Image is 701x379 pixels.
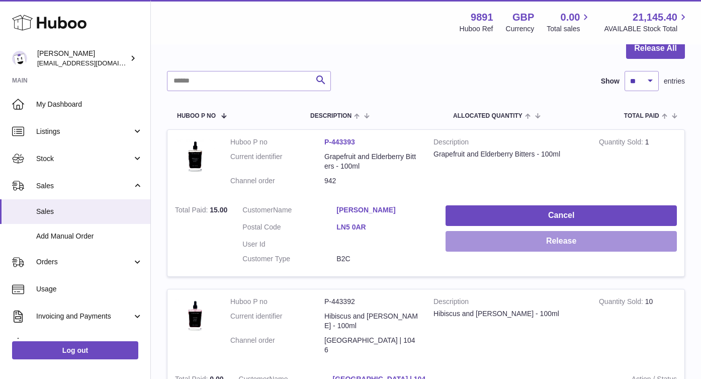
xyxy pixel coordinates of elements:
button: Cancel [446,205,677,226]
dd: [GEOGRAPHIC_DATA] | 1046 [324,336,418,355]
strong: Quantity Sold [599,138,645,148]
span: 0.00 [561,11,580,24]
button: Release All [626,38,685,59]
span: Add Manual Order [36,232,143,241]
strong: Total Paid [175,206,210,216]
dt: Channel order [230,336,324,355]
dd: B2C [336,254,430,264]
strong: 9891 [471,11,493,24]
dt: Current identifier [230,152,324,171]
dt: Huboo P no [230,297,324,307]
img: 1653476749.jpg [175,137,215,178]
a: Log out [12,341,138,359]
span: Usage [36,284,143,294]
a: LN5 0AR [336,222,430,232]
span: Stock [36,154,132,164]
a: 0.00 Total sales [547,11,591,34]
dt: Postal Code [242,222,336,235]
strong: GBP [512,11,534,24]
td: 1 [591,130,684,198]
span: Total sales [547,24,591,34]
div: Currency [506,24,535,34]
strong: Description [433,297,584,309]
span: ALLOCATED Quantity [453,113,522,119]
label: Show [601,77,620,86]
span: Listings [36,127,132,136]
span: AVAILABLE Stock Total [604,24,689,34]
span: 15.00 [210,206,227,214]
span: Orders [36,257,132,267]
dd: Hibiscus and [PERSON_NAME] - 100ml [324,312,418,331]
dd: 942 [324,176,418,186]
span: Sales [36,207,143,216]
span: My Dashboard [36,100,143,109]
a: 21,145.40 AVAILABLE Stock Total [604,11,689,34]
td: 10 [591,289,684,367]
span: entries [664,77,685,86]
div: Grapefruit and Elderberry Bitters - 100ml [433,149,584,159]
strong: Quantity Sold [599,297,645,308]
dt: User Id [242,240,336,249]
dd: Grapefruit and Elderberry Bitters - 100ml [324,152,418,171]
button: Release [446,231,677,252]
dt: Name [242,205,336,217]
span: Sales [36,181,132,191]
dt: Channel order [230,176,324,186]
dt: Current identifier [230,312,324,331]
span: Invoicing and Payments [36,312,132,321]
div: Hibiscus and [PERSON_NAME] - 100ml [433,309,584,319]
div: [PERSON_NAME] [37,49,128,68]
strong: Description [433,137,584,149]
span: Customer [242,206,273,214]
span: [EMAIL_ADDRESS][DOMAIN_NAME] [37,59,148,67]
div: Huboo Ref [460,24,493,34]
span: 21,145.40 [633,11,677,24]
dt: Huboo P no [230,137,324,147]
span: Total paid [624,113,659,119]
img: ro@thebitterclub.co.uk [12,51,27,66]
span: Description [310,113,352,119]
span: Huboo P no [177,113,216,119]
a: [PERSON_NAME] [336,205,430,215]
dt: Customer Type [242,254,336,264]
img: 1653476702.jpg [175,297,215,337]
a: P-443393 [324,138,355,146]
dd: P-443392 [324,297,418,307]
